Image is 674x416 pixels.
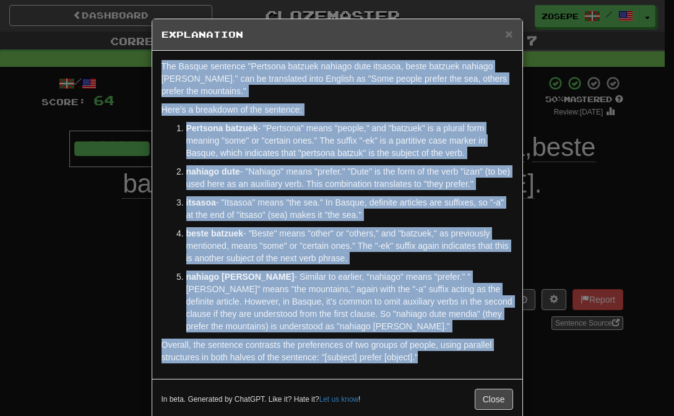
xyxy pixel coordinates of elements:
p: The Basque sentence "Pertsona batzuek nahiago dute itsasoa, beste batzuek nahiago [PERSON_NAME]."... [162,60,513,97]
small: In beta. Generated by ChatGPT. Like it? Hate it? ! [162,394,361,405]
strong: beste batzuek [186,228,244,238]
button: Close [475,389,513,410]
strong: itsasoa [186,197,216,207]
p: - "Itsasoa" means "the sea." In Basque, definite articles are suffixes, so "-a" at the end of "it... [186,196,513,221]
strong: nahiago [PERSON_NAME] [186,272,295,282]
p: Here's a breakdown of the sentence: [162,103,513,116]
p: - "Pertsona" means "people," and "batzuek" is a plural form meaning "some" or "certain ones." The... [186,122,513,159]
strong: Pertsona batzuek [186,123,258,133]
button: Close [505,27,512,40]
p: - "Nahiago" means "prefer." "Dute" is the form of the verb "izan" (to be) used here as an auxilia... [186,165,513,190]
strong: nahiago dute [186,167,240,176]
a: Let us know [319,395,358,404]
p: Overall, the sentence contrasts the preferences of two groups of people, using parallel structure... [162,339,513,363]
h5: Explanation [162,28,513,41]
span: × [505,27,512,41]
p: - Similar to earlier, "nahiago" means "prefer." "[PERSON_NAME]" means "the mountains," again with... [186,271,513,332]
p: - "Beste" means "other" or "others," and "batzuek," as previously mentioned, means "some" or "cer... [186,227,513,264]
